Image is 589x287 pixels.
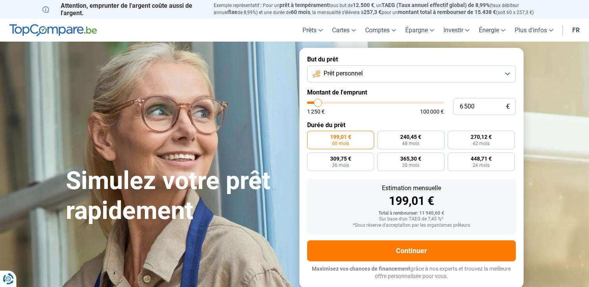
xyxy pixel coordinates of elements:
span: 12.500 € [353,2,374,8]
span: prêt à tempérament [280,2,329,8]
span: 257,3 € [364,9,382,15]
div: Estimation mensuelle [313,185,510,191]
label: Durée du prêt [307,121,516,129]
a: Investir [439,19,474,42]
a: Prêts [298,19,327,42]
span: 1 250 € [307,109,325,114]
span: 199,01 € [330,134,351,140]
button: Continuer [307,240,516,261]
div: 199,01 € [313,195,510,207]
span: 60 mois [332,141,349,146]
label: But du prêt [307,56,516,63]
span: Maximisez vos chances de financement [312,266,410,272]
span: 365,30 € [400,156,421,161]
span: 60 mois [291,9,310,15]
span: 240,45 € [400,134,421,140]
span: 270,12 € [471,134,492,140]
p: grâce à nos experts et trouvez la meilleure offre personnalisée pour vous. [307,265,516,280]
label: Montant de l'emprunt [307,89,516,96]
span: TAEG (Taux annuel effectif global) de 8,99% [382,2,490,8]
span: 100 000 € [420,109,444,114]
img: TopCompare [9,24,97,37]
a: fr [568,19,584,42]
span: fixe [228,9,237,15]
span: montant total à rembourser de 15.438 € [398,9,496,15]
h1: Simulez votre prêt rapidement [66,166,290,226]
span: 48 mois [402,141,419,146]
span: 30 mois [402,163,419,168]
div: Total à rembourser: 11 940,60 € [313,211,510,216]
button: Prêt personnel [307,65,516,82]
span: 36 mois [332,163,349,168]
p: Exemple représentatif : Pour un tous but de , un (taux débiteur annuel de 8,99%) et une durée de ... [214,2,547,16]
div: *Sous réserve d'acceptation par les organismes prêteurs [313,223,510,228]
span: 24 mois [473,163,490,168]
span: € [506,103,510,110]
span: 42 mois [473,141,490,146]
a: Comptes [360,19,401,42]
div: Sur base d'un TAEG de 7,45 %* [313,217,510,222]
span: 448,71 € [471,156,492,161]
a: Cartes [327,19,360,42]
a: Énergie [474,19,510,42]
a: Épargne [401,19,439,42]
span: Prêt personnel [324,69,363,78]
p: Attention, emprunter de l'argent coûte aussi de l'argent. [42,2,204,17]
a: Plus d'infos [510,19,558,42]
span: 309,75 € [330,156,351,161]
